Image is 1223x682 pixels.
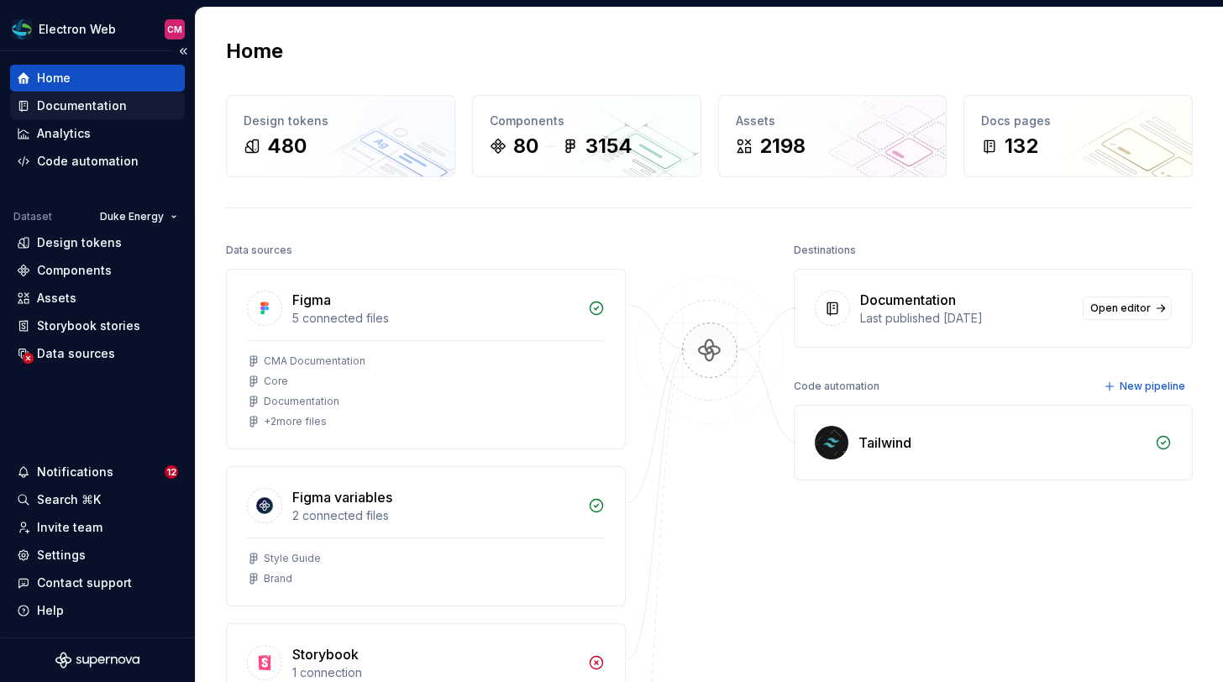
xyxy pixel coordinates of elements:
[165,465,178,479] span: 12
[963,95,1193,177] a: Docs pages132
[1090,302,1151,315] span: Open editor
[92,205,185,228] button: Duke Energy
[264,552,321,565] div: Style Guide
[267,133,307,160] div: 480
[37,574,132,591] div: Contact support
[292,644,359,664] div: Storybook
[10,597,185,624] button: Help
[37,153,139,170] div: Code automation
[10,459,185,485] button: Notifications12
[37,70,71,87] div: Home
[513,133,538,160] div: 80
[167,23,182,36] div: CM
[292,507,578,524] div: 2 connected files
[226,95,455,177] a: Design tokens480
[226,269,626,449] a: Figma5 connected filesCMA DocumentationCoreDocumentation+2more files
[37,547,86,564] div: Settings
[759,133,806,160] div: 2198
[13,210,52,223] div: Dataset
[37,317,140,334] div: Storybook stories
[37,97,127,114] div: Documentation
[10,229,185,256] a: Design tokens
[794,375,879,398] div: Code automation
[37,602,64,619] div: Help
[10,257,185,284] a: Components
[10,340,185,367] a: Data sources
[292,664,578,681] div: 1 connection
[226,239,292,262] div: Data sources
[292,290,331,310] div: Figma
[39,21,116,38] div: Electron Web
[10,120,185,147] a: Analytics
[860,310,1073,327] div: Last published [DATE]
[3,11,192,47] button: Electron WebCM
[10,285,185,312] a: Assets
[37,519,102,536] div: Invite team
[10,148,185,175] a: Code automation
[171,39,195,63] button: Collapse sidebar
[472,95,701,177] a: Components803154
[264,375,288,388] div: Core
[718,95,947,177] a: Assets2198
[736,113,930,129] div: Assets
[981,113,1175,129] div: Docs pages
[794,239,856,262] div: Destinations
[10,486,185,513] button: Search ⌘K
[264,354,365,368] div: CMA Documentation
[264,395,339,408] div: Documentation
[10,92,185,119] a: Documentation
[1083,296,1172,320] a: Open editor
[37,464,113,480] div: Notifications
[585,133,632,160] div: 3154
[10,312,185,339] a: Storybook stories
[292,310,578,327] div: 5 connected files
[244,113,438,129] div: Design tokens
[100,210,164,223] span: Duke Energy
[1099,375,1193,398] button: New pipeline
[292,487,392,507] div: Figma variables
[37,262,112,279] div: Components
[37,345,115,362] div: Data sources
[226,38,283,65] h2: Home
[490,113,684,129] div: Components
[10,569,185,596] button: Contact support
[37,125,91,142] div: Analytics
[10,65,185,92] a: Home
[10,542,185,569] a: Settings
[12,19,32,39] img: f6f21888-ac52-4431-a6ea-009a12e2bf23.png
[1120,380,1185,393] span: New pipeline
[860,290,956,310] div: Documentation
[1005,133,1038,160] div: 132
[55,652,139,669] svg: Supernova Logo
[226,466,626,606] a: Figma variables2 connected filesStyle GuideBrand
[37,290,76,307] div: Assets
[264,572,292,585] div: Brand
[264,415,327,428] div: + 2 more files
[858,433,911,453] div: Tailwind
[37,234,122,251] div: Design tokens
[10,514,185,541] a: Invite team
[37,491,101,508] div: Search ⌘K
